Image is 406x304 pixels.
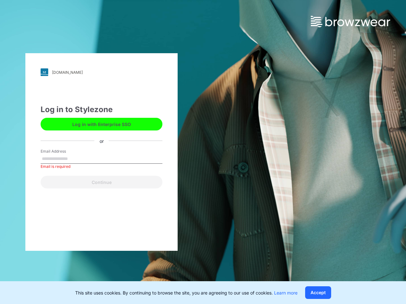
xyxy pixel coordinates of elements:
[41,118,162,130] button: Log in with Enterprise SSO
[41,68,48,76] img: svg+xml;base64,PHN2ZyB3aWR0aD0iMjgiIGhlaWdodD0iMjgiIHZpZXdCb3g9IjAgMCAyOCAyOCIgZmlsbD0ibm9uZSIgeG...
[75,289,298,296] p: This site uses cookies. By continuing to browse the site, you are agreeing to our use of cookies.
[41,164,162,169] div: Email is required
[41,104,162,115] div: Log in to Stylezone
[311,16,390,27] img: browzwear-logo.73288ffb.svg
[52,70,83,75] div: [DOMAIN_NAME]
[305,286,331,299] button: Accept
[41,149,85,154] label: Email Address
[41,68,162,76] a: [DOMAIN_NAME]
[95,137,109,144] div: or
[274,290,298,295] a: Learn more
